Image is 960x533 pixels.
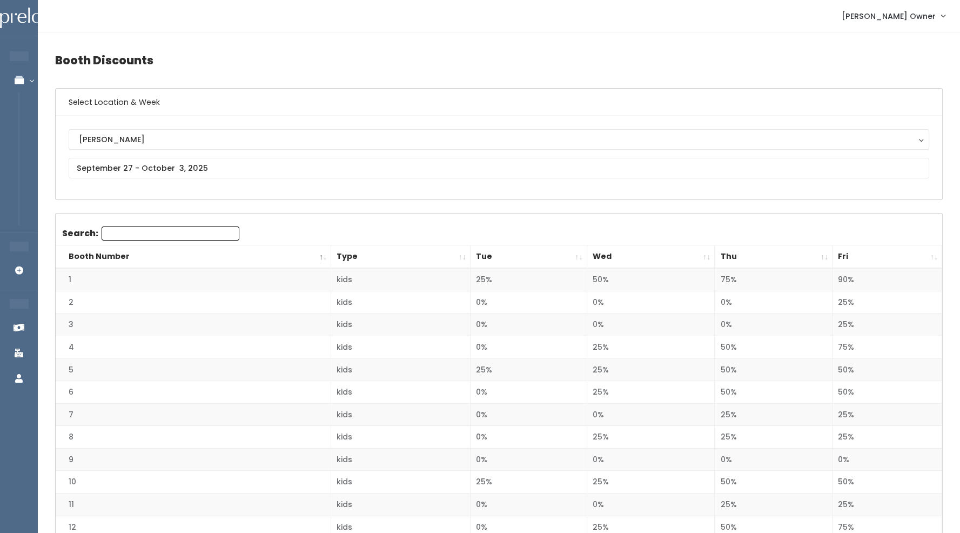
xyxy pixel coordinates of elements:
[715,381,833,404] td: 50%
[470,426,587,449] td: 0%
[56,268,331,291] td: 1
[833,494,942,516] td: 25%
[833,336,942,359] td: 75%
[470,403,587,426] td: 0%
[470,358,587,381] td: 25%
[331,291,471,314] td: kids
[56,245,331,269] th: Booth Number: activate to sort column descending
[331,471,471,494] td: kids
[715,358,833,381] td: 50%
[56,291,331,314] td: 2
[62,226,239,241] label: Search:
[56,448,331,471] td: 9
[56,471,331,494] td: 10
[56,426,331,449] td: 8
[587,336,715,359] td: 25%
[587,291,715,314] td: 0%
[470,494,587,516] td: 0%
[470,245,587,269] th: Tue: activate to sort column ascending
[587,268,715,291] td: 50%
[842,10,936,22] span: [PERSON_NAME] Owner
[833,471,942,494] td: 50%
[715,494,833,516] td: 25%
[331,426,471,449] td: kids
[587,358,715,381] td: 25%
[56,314,331,336] td: 3
[69,158,929,178] input: September 27 - October 3, 2025
[331,314,471,336] td: kids
[56,89,942,116] h6: Select Location & Week
[56,403,331,426] td: 7
[55,45,943,75] h4: Booth Discounts
[833,426,942,449] td: 25%
[587,494,715,516] td: 0%
[715,336,833,359] td: 50%
[56,336,331,359] td: 4
[79,134,919,145] div: [PERSON_NAME]
[470,448,587,471] td: 0%
[715,291,833,314] td: 0%
[331,336,471,359] td: kids
[833,448,942,471] td: 0%
[331,245,471,269] th: Type: activate to sort column ascending
[56,358,331,381] td: 5
[331,403,471,426] td: kids
[715,426,833,449] td: 25%
[587,471,715,494] td: 25%
[56,494,331,516] td: 11
[331,358,471,381] td: kids
[833,403,942,426] td: 25%
[331,268,471,291] td: kids
[715,448,833,471] td: 0%
[470,471,587,494] td: 25%
[587,381,715,404] td: 25%
[715,403,833,426] td: 25%
[470,381,587,404] td: 0%
[587,426,715,449] td: 25%
[470,314,587,336] td: 0%
[331,381,471,404] td: kids
[331,494,471,516] td: kids
[587,403,715,426] td: 0%
[715,471,833,494] td: 50%
[715,245,833,269] th: Thu: activate to sort column ascending
[470,336,587,359] td: 0%
[833,381,942,404] td: 50%
[833,268,942,291] td: 90%
[470,268,587,291] td: 25%
[587,448,715,471] td: 0%
[587,314,715,336] td: 0%
[69,129,929,150] button: [PERSON_NAME]
[715,268,833,291] td: 75%
[833,245,942,269] th: Fri: activate to sort column ascending
[715,314,833,336] td: 0%
[831,4,956,28] a: [PERSON_NAME] Owner
[833,314,942,336] td: 25%
[587,245,715,269] th: Wed: activate to sort column ascending
[833,358,942,381] td: 50%
[56,381,331,404] td: 6
[833,291,942,314] td: 25%
[470,291,587,314] td: 0%
[102,226,239,241] input: Search:
[331,448,471,471] td: kids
